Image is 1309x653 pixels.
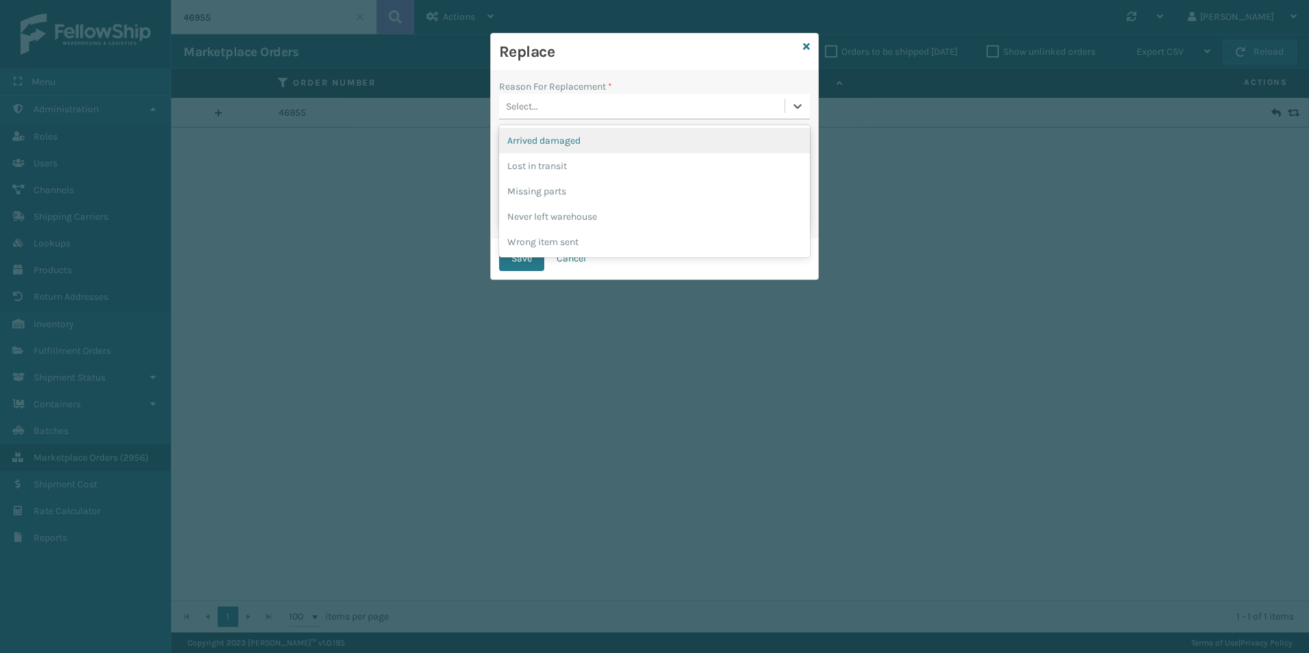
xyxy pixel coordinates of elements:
div: Never left warehouse [499,204,810,229]
button: Cancel [544,246,598,271]
h3: Replace [499,42,798,62]
div: Wrong item sent [499,229,810,255]
div: Missing parts [499,179,810,204]
label: Reason For Replacement [499,79,612,94]
button: Save [499,246,544,271]
div: Arrived damaged [499,128,810,153]
div: Select... [506,99,538,114]
div: Lost in transit [499,153,810,179]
